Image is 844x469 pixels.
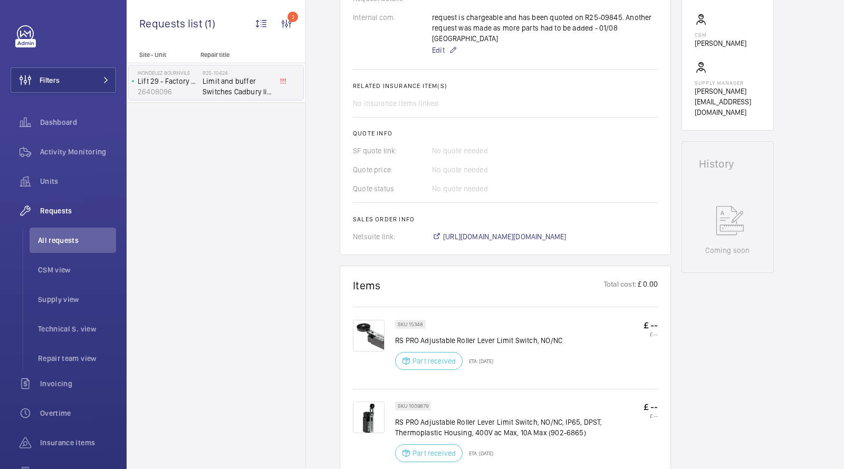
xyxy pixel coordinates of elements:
span: Technical S. view [38,324,116,334]
span: Units [40,176,116,187]
img: hwR_BLS45kgKRsd4aHG_7Lt2MdQDMgdQjIb6SJc9X5XAaIZp.png [353,402,385,433]
p: £ -- [644,320,658,331]
p: ETA: [DATE] [463,358,493,364]
p: Site - Unit [127,51,196,58]
p: RS PRO Adjustable Roller Lever Limit Switch, NO/NC, IP65, DPST, Thermoplastic Housing, 400V ac Ma... [395,417,644,438]
span: [URL][DOMAIN_NAME][DOMAIN_NAME] [443,231,567,242]
p: Supply manager [695,80,761,86]
h2: Related insurance item(s) [353,82,658,90]
span: Limit and buffer Switches Cadbury lift 29 [203,76,272,97]
span: All requests [38,235,116,246]
span: Edit [432,45,445,55]
span: Filters [40,75,60,85]
span: Supply view [38,294,116,305]
h2: Sales order info [353,216,658,223]
p: £ 0.00 [637,279,658,292]
button: Filters [11,67,116,93]
span: Requests [40,206,116,216]
h2: Quote info [353,130,658,137]
p: Part received [413,448,456,458]
p: Repair title [200,51,270,58]
p: Coming soon [705,245,750,256]
span: Dashboard [40,117,116,128]
p: Total cost: [603,279,637,292]
h1: Items [353,279,381,292]
a: [URL][DOMAIN_NAME][DOMAIN_NAME] [432,231,567,242]
p: [PERSON_NAME][EMAIL_ADDRESS][DOMAIN_NAME] [695,86,761,118]
img: 3q0juHJ5eD_0-9VJT52IVksblAzLw-lIYpnGrc8Zgj0W3d6J.png [353,320,385,351]
span: Overtime [40,408,116,418]
p: 26408096 [138,86,198,97]
p: SKU 15348 [398,323,423,326]
p: CSM [695,32,746,38]
span: Invoicing [40,378,116,389]
span: Insurance items [40,437,116,448]
p: £ -- [644,402,658,413]
p: [PERSON_NAME] [695,38,746,48]
p: RS PRO Adjustable Roller Lever Limit Switch, NO/NC [395,335,562,346]
h2: R25-10424 [203,70,272,76]
span: CSM view [38,265,116,275]
p: £ -- [644,331,658,337]
p: Part received [413,356,456,366]
p: £ -- [644,413,658,419]
h1: History [699,159,756,169]
p: Mondelez Bournvile [138,70,198,76]
span: Requests list [139,17,205,30]
span: Activity Monitoring [40,146,116,157]
p: Lift 29 - Factory - [GEOGRAPHIC_DATA] [138,76,198,86]
p: ETA: [DATE] [463,450,493,456]
p: SKU 1009879 [398,404,428,408]
span: Repair team view [38,353,116,364]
